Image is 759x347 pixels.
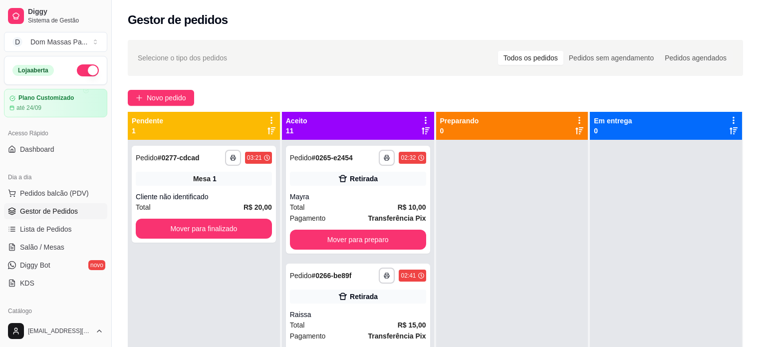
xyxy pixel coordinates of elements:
[290,320,305,331] span: Total
[290,272,312,280] span: Pedido
[4,32,107,52] button: Select a team
[4,203,107,219] a: Gestor de Pedidos
[398,321,426,329] strong: R$ 15,00
[244,203,272,211] strong: R$ 20,00
[311,272,351,280] strong: # 0266-be89f
[138,52,227,63] span: Selecione o tipo dos pedidos
[136,154,158,162] span: Pedido
[290,230,426,250] button: Mover para preparo
[440,116,479,126] p: Preparando
[498,51,563,65] div: Todos os pedidos
[28,16,103,24] span: Sistema de Gestão
[147,92,186,103] span: Novo pedido
[136,219,272,239] button: Mover para finalizado
[4,89,107,117] a: Plano Customizadoaté 24/09
[128,90,194,106] button: Novo pedido
[193,174,211,184] span: Mesa
[20,224,72,234] span: Lista de Pedidos
[290,202,305,213] span: Total
[128,12,228,28] h2: Gestor de pedidos
[286,126,307,136] p: 11
[30,37,87,47] div: Dom Massas Pa ...
[18,94,74,102] article: Plano Customizado
[12,37,22,47] span: D
[132,126,163,136] p: 1
[4,239,107,255] a: Salão / Mesas
[20,144,54,154] span: Dashboard
[4,141,107,157] a: Dashboard
[136,94,143,101] span: plus
[20,260,50,270] span: Diggy Bot
[77,64,99,76] button: Alterar Status
[16,104,41,112] article: até 24/09
[136,202,151,213] span: Total
[290,331,326,342] span: Pagamento
[4,185,107,201] button: Pedidos balcão (PDV)
[594,116,632,126] p: Em entrega
[158,154,200,162] strong: # 0277-cdcad
[20,206,78,216] span: Gestor de Pedidos
[290,213,326,224] span: Pagamento
[563,51,659,65] div: Pedidos sem agendamento
[136,192,272,202] div: Cliente não identificado
[401,272,416,280] div: 02:41
[286,116,307,126] p: Aceito
[401,154,416,162] div: 02:32
[20,242,64,252] span: Salão / Mesas
[350,292,378,302] div: Retirada
[4,257,107,273] a: Diggy Botnovo
[659,51,732,65] div: Pedidos agendados
[440,126,479,136] p: 0
[4,319,107,343] button: [EMAIL_ADDRESS][DOMAIN_NAME]
[368,332,426,340] strong: Transferência Pix
[247,154,262,162] div: 03:21
[4,275,107,291] a: KDS
[132,116,163,126] p: Pendente
[290,192,426,202] div: Mayra
[28,327,91,335] span: [EMAIL_ADDRESS][DOMAIN_NAME]
[4,303,107,319] div: Catálogo
[20,278,34,288] span: KDS
[290,310,426,320] div: Raissa
[368,214,426,222] strong: Transferência Pix
[4,4,107,28] a: DiggySistema de Gestão
[4,169,107,185] div: Dia a dia
[4,125,107,141] div: Acesso Rápido
[12,65,54,76] div: Loja aberta
[311,154,353,162] strong: # 0265-e2454
[28,7,103,16] span: Diggy
[350,174,378,184] div: Retirada
[290,154,312,162] span: Pedido
[20,188,89,198] span: Pedidos balcão (PDV)
[4,221,107,237] a: Lista de Pedidos
[213,174,217,184] div: 1
[398,203,426,211] strong: R$ 10,00
[594,126,632,136] p: 0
